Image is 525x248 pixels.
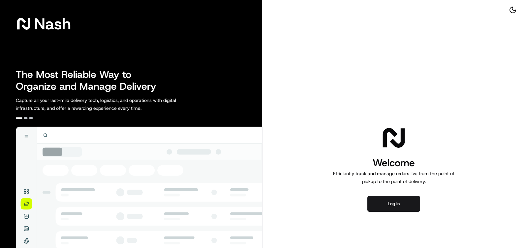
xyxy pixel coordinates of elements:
[16,96,206,112] p: Capture all your last-mile delivery tech, logistics, and operations with digital infrastructure, ...
[330,156,457,170] h1: Welcome
[16,69,164,92] h2: The Most Reliable Way to Organize and Manage Delivery
[34,17,71,30] span: Nash
[330,170,457,185] p: Efficiently track and manage orders live from the point of pickup to the point of delivery.
[367,196,420,212] button: Log in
